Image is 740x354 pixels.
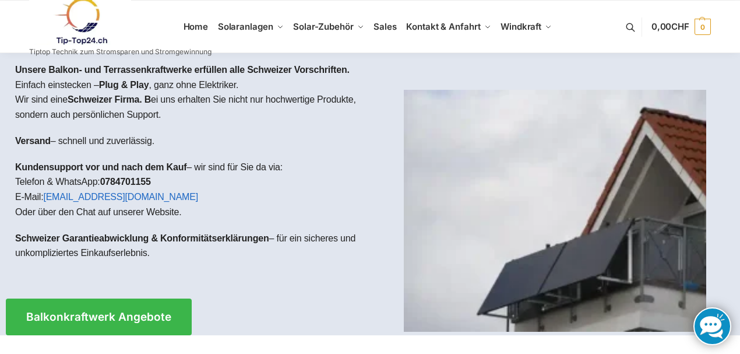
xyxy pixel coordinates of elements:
span: Solaranlagen [218,21,273,32]
strong: Kundensupport vor und nach dem Kauf [15,162,186,172]
a: Windkraft [496,1,557,53]
p: – schnell und zuverlässig. [15,134,361,149]
a: 0,00CHF 0 [651,9,711,44]
div: Einfach einstecken – , ganz ohne Elektriker. [6,53,370,281]
p: Tiptop Technik zum Stromsparen und Stromgewinnung [29,48,212,55]
a: Solar-Zubehör [288,1,369,53]
p: – für ein sicheres und unkompliziertes Einkaufserlebnis. [15,231,361,261]
a: [EMAIL_ADDRESS][DOMAIN_NAME] [43,192,198,202]
strong: Unsere Balkon- und Terrassenkraftwerke erfüllen alle Schweizer Vorschriften. [15,65,350,75]
span: 0,00 [651,21,689,32]
a: Sales [369,1,401,53]
p: – wir sind für Sie da via: Telefon & WhatsApp: E-Mail: Oder über den Chat auf unserer Website. [15,160,361,219]
span: Windkraft [501,21,541,32]
p: Wir sind eine ei uns erhalten Sie nicht nur hochwertige Produkte, sondern auch persönlichen Support. [15,92,361,122]
strong: Schweizer Firma. B [68,94,151,104]
a: Kontakt & Anfahrt [401,1,496,53]
strong: Schweizer Garantieabwicklung & Konformitätserklärungen [15,233,269,243]
span: Sales [373,21,397,32]
span: Balkonkraftwerk Angebote [26,311,171,323]
a: Solaranlagen [213,1,288,53]
img: Home 1 [404,90,706,332]
strong: 0784701155 [100,177,151,187]
span: Solar-Zubehör [293,21,354,32]
span: CHF [671,21,689,32]
span: 0 [695,19,711,35]
strong: Plug & Play [99,80,149,90]
span: Kontakt & Anfahrt [406,21,480,32]
a: Balkonkraftwerk Angebote [6,299,192,335]
strong: Versand [15,136,51,146]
